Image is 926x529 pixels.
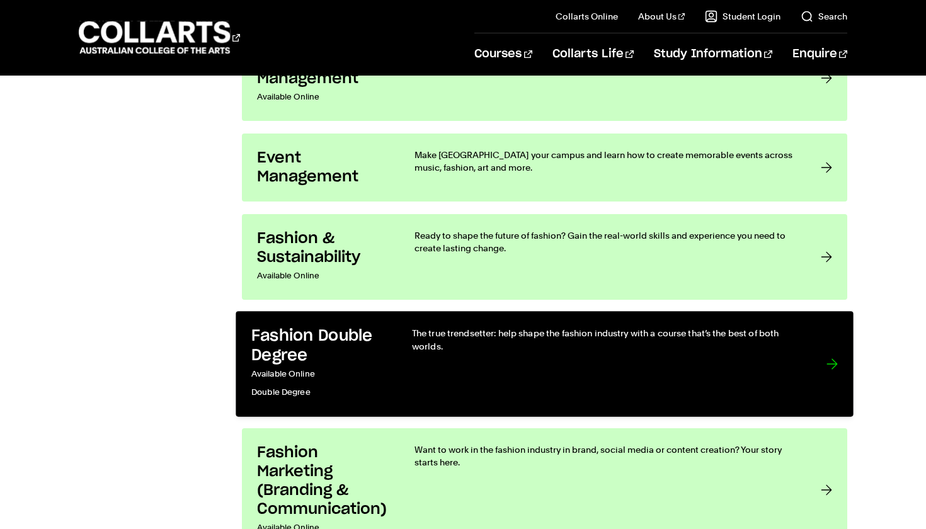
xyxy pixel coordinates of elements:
[414,229,796,254] p: Ready to shape the future of fashion? Gain the real-world skills and experience you need to creat...
[257,229,389,267] h3: Fashion & Sustainability
[257,443,389,519] h3: Fashion Marketing (Branding & Communication)
[654,33,772,75] a: Study Information
[801,10,847,23] a: Search
[242,214,847,300] a: Fashion & Sustainability Available Online Ready to shape the future of fashion? Gain the real-wor...
[556,10,618,23] a: Collarts Online
[257,267,389,285] p: Available Online
[414,149,796,174] p: Make [GEOGRAPHIC_DATA] your campus and learn how to create memorable events across music, fashion...
[242,134,847,202] a: Event Management Make [GEOGRAPHIC_DATA] your campus and learn how to create memorable events acro...
[792,33,847,75] a: Enquire
[257,149,389,186] h3: Event Management
[414,443,796,469] p: Want to work in the fashion industry in brand, social media or content creation? Your story start...
[705,10,780,23] a: Student Login
[257,88,389,106] p: Available Online
[236,312,853,417] a: Fashion Double Degree Available OnlineDouble Degree The true trendsetter: help shape the fashion ...
[251,384,386,402] p: Double Degree
[638,10,685,23] a: About Us
[552,33,634,75] a: Collarts Life
[79,20,240,55] div: Go to homepage
[251,327,386,365] h3: Fashion Double Degree
[242,35,847,121] a: Entertainment Management Available Online Get behind the scenes of the entertainment industry and...
[474,33,532,75] a: Courses
[412,327,801,353] p: The true trendsetter: help shape the fashion industry with a course that’s the best of both worlds.
[251,365,386,384] p: Available Online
